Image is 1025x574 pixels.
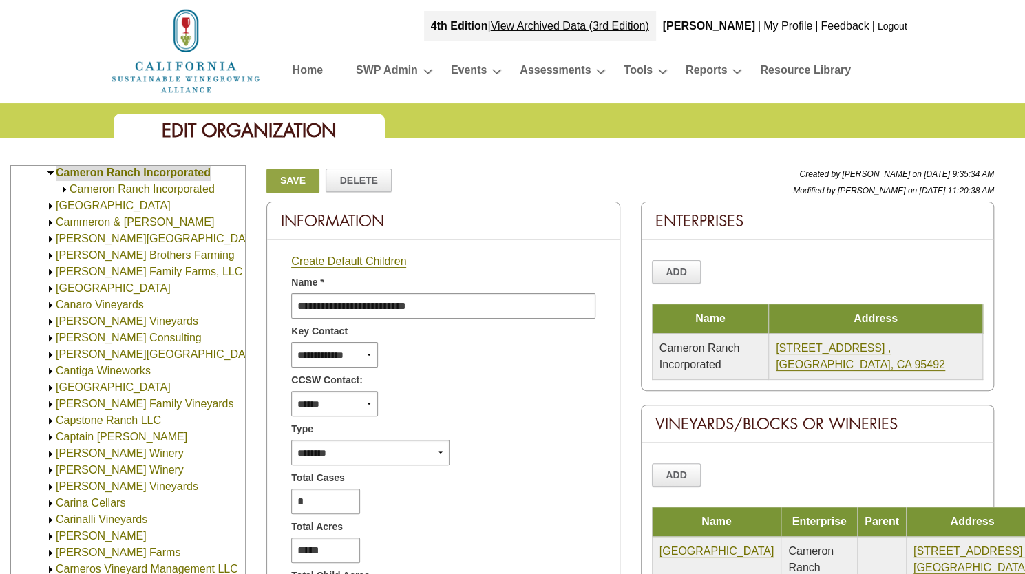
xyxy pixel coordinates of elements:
[291,324,348,339] span: Key Contact
[291,373,362,387] span: CCSW Contact:
[642,202,993,240] div: Enterprises
[760,61,851,85] a: Resource Library
[659,545,774,557] a: [GEOGRAPHIC_DATA]
[45,168,56,178] img: Collapse Cameron Ranch Incorporated
[56,348,261,360] a: [PERSON_NAME][GEOGRAPHIC_DATA]
[45,449,56,459] img: Expand Cardella Winery
[291,520,343,534] span: Total Acres
[652,463,701,487] a: Add
[56,464,184,476] a: [PERSON_NAME] Winery
[266,169,319,193] a: Save
[45,300,56,310] img: Expand Canaro Vineyards
[56,200,171,211] a: [GEOGRAPHIC_DATA]
[356,61,418,85] a: SWP Admin
[763,20,812,32] a: My Profile
[56,299,144,310] a: Canaro Vineyards
[45,383,56,393] img: Expand Capo Creek Ranch
[56,332,202,343] a: [PERSON_NAME] Consulting
[56,233,313,244] a: [PERSON_NAME][GEOGRAPHIC_DATA] Vineyards
[520,61,591,85] a: Assessments
[686,61,727,85] a: Reports
[45,333,56,343] img: Expand Candelario Consulting
[451,61,487,85] a: Events
[293,61,323,85] a: Home
[858,507,907,537] td: Parent
[56,315,198,327] a: [PERSON_NAME] Vineyards
[59,184,70,195] img: Expand Cameron Ranch Incorporated
[793,169,994,195] span: Created by [PERSON_NAME] on [DATE] 9:35:34 AM Modified by [PERSON_NAME] on [DATE] 11:20:38 AM
[291,422,313,436] span: Type
[757,11,762,41] div: |
[56,447,184,459] a: [PERSON_NAME] Winery
[291,255,406,268] a: Create Default Children
[70,183,215,195] a: Cameron Ranch Incorporated
[56,513,147,525] a: Carinalli Vineyards
[56,365,151,376] a: Cantiga Wineworks
[45,350,56,360] img: Expand Canino Ridge
[663,20,755,32] b: [PERSON_NAME]
[56,249,235,261] a: [PERSON_NAME] Brothers Farming
[45,201,56,211] img: Expand Camino Springs Vineyard
[781,507,858,537] td: Enterprise
[56,546,180,558] a: [PERSON_NAME] Farms
[56,266,242,277] a: [PERSON_NAME] Family Farms, LLC
[652,304,768,334] td: Name
[642,405,993,443] div: Vineyards/Blocks or Wineries
[267,202,619,240] div: Information
[162,118,337,142] span: Edit Organization
[45,432,56,443] img: Expand Captain Vineyards
[291,275,324,290] span: Name *
[45,515,56,525] img: Expand Carinalli Vineyards
[45,399,56,410] img: Expand Capp Family Vineyards
[56,530,147,542] a: [PERSON_NAME]
[431,20,488,32] strong: 4th Edition
[871,11,876,41] div: |
[45,498,56,509] img: Expand Carina Cellars
[45,482,56,492] img: Expand Carducci Vineyards
[652,507,781,537] td: Name
[110,44,262,56] a: Home
[56,282,171,294] a: [GEOGRAPHIC_DATA]
[424,11,656,41] div: |
[56,480,198,492] a: [PERSON_NAME] Vineyards
[821,20,869,32] a: Feedback
[776,342,945,371] a: [STREET_ADDRESS] , [GEOGRAPHIC_DATA], CA 95492
[491,20,649,32] a: View Archived Data (3rd Edition)
[291,471,345,485] span: Total Cases
[56,497,125,509] a: Carina Cellars
[45,416,56,426] img: Expand Capstone Ranch LLC
[768,304,982,334] td: Address
[878,21,907,32] a: Logout
[56,381,171,393] a: [GEOGRAPHIC_DATA]
[56,431,187,443] a: Captain [PERSON_NAME]
[624,61,652,85] a: Tools
[56,414,161,426] a: Capstone Ranch LLC
[45,548,56,558] img: Expand Carlson Farms
[652,260,701,284] a: Add
[45,217,56,228] img: Expand Cammeron & Cameron
[45,251,56,261] img: Expand Campos Brothers Farming
[45,234,56,244] img: Expand Campbell Ranch Vineyards
[652,334,768,380] td: Cameron Ranch Incorporated
[56,216,214,228] a: Cammeron & [PERSON_NAME]
[110,7,262,95] img: logo_cswa2x.png
[45,531,56,542] img: Expand Carle Vineyard
[45,366,56,376] img: Expand Cantiga Wineworks
[814,11,819,41] div: |
[45,267,56,277] img: Expand Campos Family Farms, LLC
[56,167,211,178] a: Cameron Ranch Incorporated
[45,317,56,327] img: Expand Cancilla Vineyards
[326,169,392,192] a: Delete
[56,398,233,410] a: [PERSON_NAME] Family Vineyards
[45,465,56,476] img: Expand Cardinale Winery
[45,284,56,294] img: Expand Campsix Ranch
